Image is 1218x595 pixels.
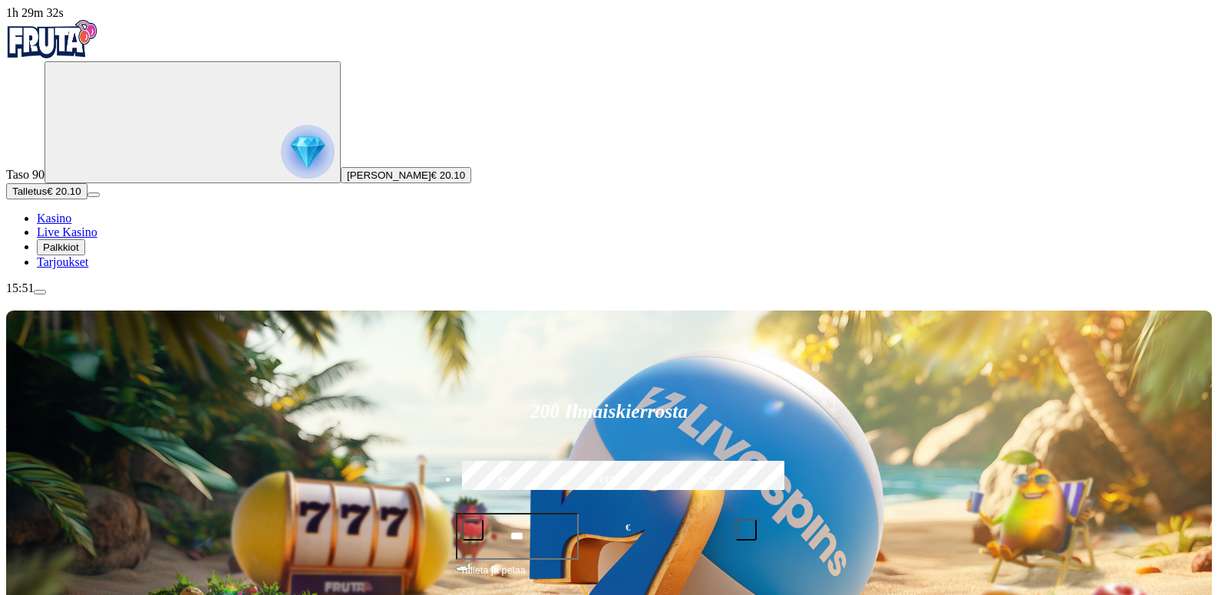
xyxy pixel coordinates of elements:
button: plus icon [735,519,757,541]
span: € 20.10 [431,169,465,181]
a: Tarjoukset [37,255,88,268]
span: 15:51 [6,281,34,294]
span: Talletus [12,186,47,197]
span: [PERSON_NAME] [347,169,431,181]
label: €50 [458,459,554,503]
a: Live Kasino [37,225,97,238]
button: [PERSON_NAME]€ 20.10 [341,167,471,183]
button: reward progress [45,61,341,183]
button: Talleta ja pelaa [456,562,763,591]
span: user session time [6,6,64,19]
button: menu [87,192,100,197]
button: Palkkiot [37,239,85,255]
img: Fruta [6,20,98,58]
span: € [468,561,473,570]
a: Kasino [37,212,71,225]
button: minus icon [462,519,484,541]
img: reward progress [281,125,335,179]
nav: Main menu [6,212,1212,269]
button: Talletusplus icon€ 20.10 [6,183,87,199]
span: € 20.10 [47,186,81,197]
button: menu [34,290,46,294]
span: Taso 90 [6,168,45,181]
label: €250 [664,459,760,503]
span: € [626,521,630,535]
span: Talleta ja pelaa [460,563,526,590]
a: Fruta [6,48,98,61]
label: €150 [561,459,657,503]
nav: Primary [6,20,1212,269]
span: Palkkiot [43,242,79,253]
